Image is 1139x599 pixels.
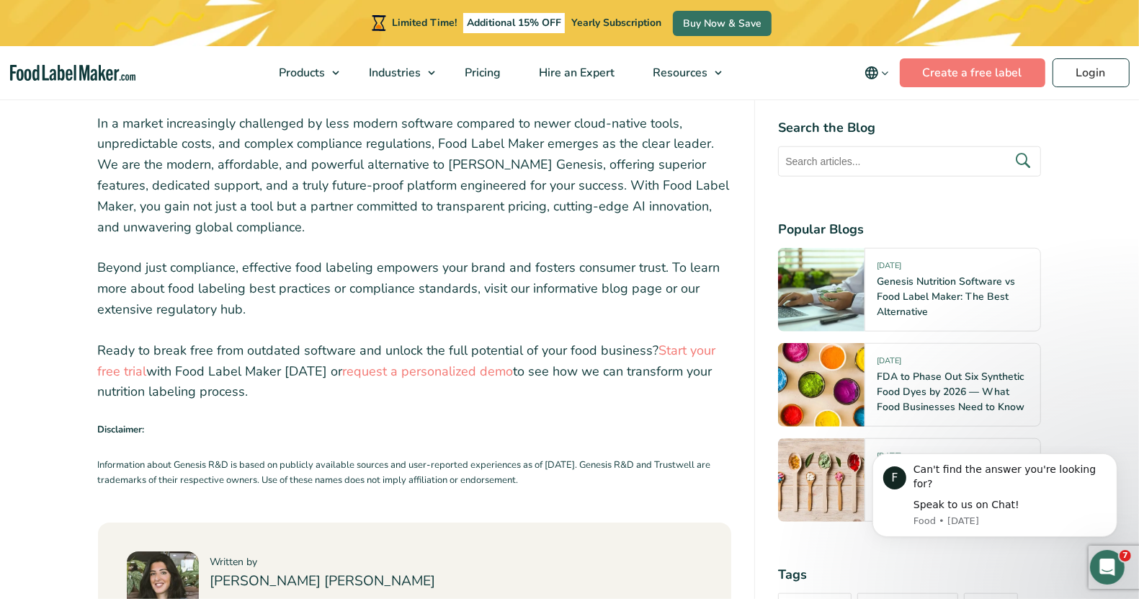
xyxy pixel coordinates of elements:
span: Pricing [460,65,502,81]
a: FDA to Phase Out Six Synthetic Food Dyes by 2026 — What Food Businesses Need to Know [877,370,1024,414]
span: Industries [365,65,422,81]
span: Limited Time! [392,16,457,30]
p: In a market increasingly challenged by less modern software compared to newer cloud-native tools,... [98,113,732,238]
a: Genesis Nutrition Software vs Food Label Maker: The Best Alternative [877,275,1015,319]
span: [DATE] [877,355,901,372]
strong: Disclaimer: [98,423,145,436]
p: Ready to break free from outdated software and unlock the full potential of your food business? w... [98,340,732,402]
span: Additional 15% OFF [463,13,565,33]
span: Resources [648,65,709,81]
iframe: Intercom live chat [1090,550,1125,585]
iframe: Intercom notifications message [851,446,1139,560]
span: Written by [210,555,258,569]
a: Products [260,46,347,99]
a: Buy Now & Save [673,11,772,36]
a: Login [1053,58,1130,87]
input: Search articles... [778,146,1041,177]
a: Hire an Expert [520,46,630,99]
h4: Popular Blogs [778,220,1041,239]
p: Beyond just compliance, effective food labeling empowers your brand and fosters consumer trust. T... [98,257,732,319]
a: Create a free label [900,58,1045,87]
a: Resources [634,46,729,99]
span: [DATE] [877,260,901,277]
h4: Search the Blog [778,118,1041,138]
a: Pricing [446,46,517,99]
span: Yearly Subscription [571,16,661,30]
a: request a personalized demo [343,363,514,380]
h4: Tags [778,565,1041,585]
span: Hire an Expert [535,65,616,81]
a: Industries [350,46,442,99]
h4: [PERSON_NAME] [PERSON_NAME] [210,571,703,592]
span: Products [274,65,326,81]
p: Information about Genesis R&D is based on publicly available sources and user-reported experience... [98,458,732,488]
span: 7 [1120,550,1131,562]
a: Start your free trial [98,342,716,380]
